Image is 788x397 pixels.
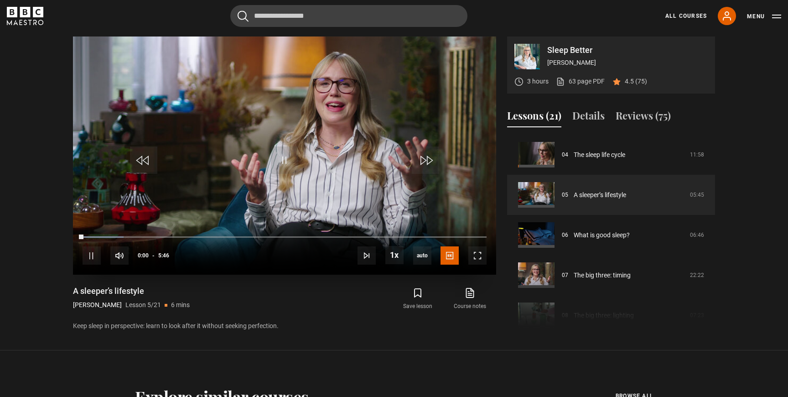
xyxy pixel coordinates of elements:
[468,246,487,265] button: Fullscreen
[444,286,496,312] a: Course notes
[73,300,122,310] p: [PERSON_NAME]
[747,12,781,21] button: Toggle navigation
[556,77,605,86] a: 63 page PDF
[574,150,625,160] a: The sleep life cycle
[138,247,149,264] span: 0:00
[7,7,43,25] svg: BBC Maestro
[441,246,459,265] button: Captions
[152,252,155,259] span: -
[413,246,431,265] div: Current quality: 720p
[392,286,444,312] button: Save lesson
[625,77,647,86] p: 4.5 (75)
[110,246,129,265] button: Mute
[125,300,161,310] p: Lesson 5/21
[238,10,249,22] button: Submit the search query
[572,108,605,127] button: Details
[547,58,708,68] p: [PERSON_NAME]
[413,246,431,265] span: auto
[358,246,376,265] button: Next Lesson
[616,108,671,127] button: Reviews (75)
[171,300,190,310] p: 6 mins
[547,46,708,54] p: Sleep Better
[73,321,496,331] p: Keep sleep in perspective: learn to look after it without seeking perfection.
[574,190,626,200] a: A sleeper’s lifestyle
[574,230,630,240] a: What is good sleep?
[385,246,404,264] button: Playback Rate
[158,247,169,264] span: 5:46
[83,236,487,238] div: Progress Bar
[73,286,190,297] h1: A sleeper’s lifestyle
[507,108,561,127] button: Lessons (21)
[665,12,707,20] a: All Courses
[527,77,549,86] p: 3 hours
[73,37,496,275] video-js: Video Player
[83,246,101,265] button: Pause
[574,271,631,280] a: The big three: timing
[230,5,467,27] input: Search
